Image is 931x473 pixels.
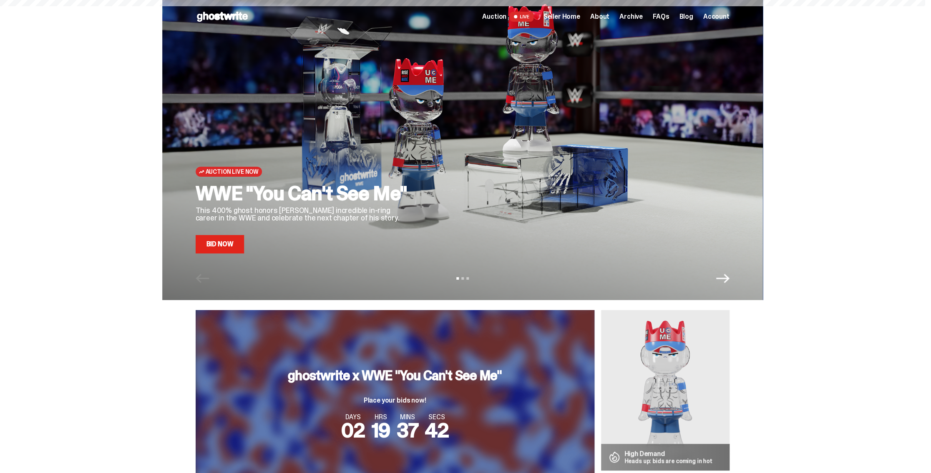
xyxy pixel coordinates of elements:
[341,417,365,443] span: 02
[482,13,506,20] span: Auction
[624,450,713,457] p: High Demand
[510,12,533,22] span: LIVE
[482,12,533,22] a: Auction LIVE
[716,272,730,285] button: Next
[619,13,643,20] a: Archive
[288,369,502,382] h3: ghostwrite x WWE "You Can't See Me"
[341,414,365,420] span: DAYS
[653,13,669,20] a: FAQs
[206,168,259,175] span: Auction Live Now
[371,414,390,420] span: HRS
[601,310,730,470] img: You Can't See Me
[397,414,418,420] span: MINS
[624,458,713,464] p: Heads up: bids are coming in hot
[679,13,693,20] a: Blog
[425,417,449,443] span: 42
[461,277,464,280] button: View slide 2
[397,417,418,443] span: 37
[466,277,469,280] button: View slide 3
[371,417,390,443] span: 19
[544,13,580,20] a: Seller Home
[288,397,502,404] p: Place your bids now!
[196,235,244,253] a: Bid Now
[196,183,413,203] h2: WWE "You Can't See Me"
[425,414,449,420] span: SECS
[456,277,459,280] button: View slide 1
[196,207,413,222] p: This 400% ghost honors [PERSON_NAME] incredible in-ring career in the WWE and celebrate the next ...
[703,13,730,20] a: Account
[590,13,609,20] a: About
